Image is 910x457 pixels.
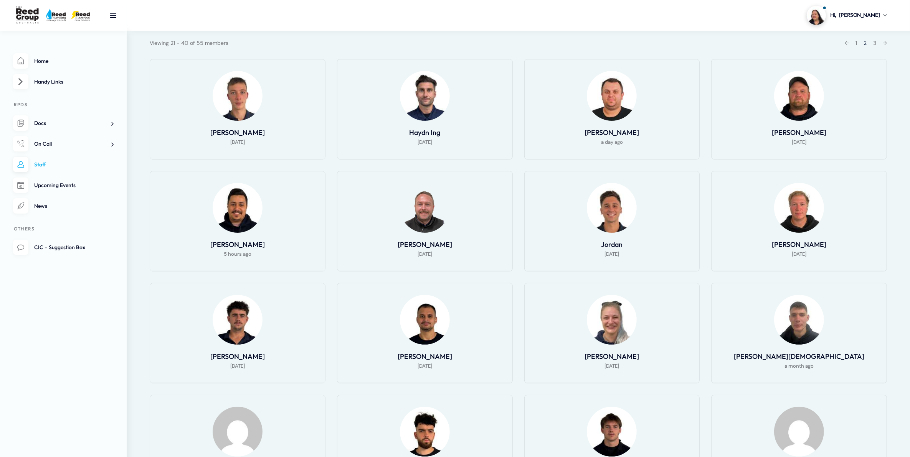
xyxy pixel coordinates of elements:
a: [PERSON_NAME] [772,240,826,249]
div: Viewing 21 - 40 of 55 members [150,38,228,48]
span: [DATE] [230,138,245,147]
img: Profile Photo [587,407,637,457]
span: 5 hours ago [224,250,251,259]
img: Profile Photo [774,71,824,121]
a: → [883,39,887,46]
a: [PERSON_NAME] [398,240,452,249]
a: Jordan [601,240,623,249]
span: [DATE] [792,250,806,259]
span: [DATE] [792,138,806,147]
img: Profile Photo [774,407,824,457]
img: Profile Photo [213,71,263,121]
span: [DATE] [604,250,619,259]
img: Profile picture of Carmen Montalto [807,6,826,25]
img: Profile Photo [400,183,450,233]
span: [DATE] [418,138,432,147]
a: Profile picture of Carmen MontaltoHi,[PERSON_NAME] [807,6,887,25]
a: [PERSON_NAME] [210,128,265,137]
img: Profile Photo [213,407,263,457]
span: Hi, [830,11,836,19]
img: Profile Photo [587,71,637,121]
img: Profile Photo [213,183,263,233]
span: [DATE] [604,362,619,371]
img: Profile Photo [400,407,450,457]
a: [PERSON_NAME] [585,128,639,137]
span: [DATE] [230,362,245,371]
a: [PERSON_NAME][DEMOGRAPHIC_DATA] [734,352,864,361]
a: 3 [873,39,876,46]
img: Profile Photo [400,71,450,121]
span: a day ago [601,138,623,147]
a: [PERSON_NAME] [210,240,265,249]
a: [PERSON_NAME] [210,352,265,361]
a: [PERSON_NAME] [772,128,826,137]
img: Profile Photo [213,295,263,345]
a: 1 [855,39,857,46]
img: Profile Photo [400,295,450,345]
a: ← [845,39,849,46]
span: [PERSON_NAME] [839,11,880,19]
a: Haydn Ing [409,128,440,137]
img: Profile Photo [774,183,824,233]
span: 2 [864,39,867,46]
img: Profile Photo [587,295,637,345]
img: Profile Photo [587,183,637,233]
a: [PERSON_NAME] [398,352,452,361]
span: [DATE] [418,250,432,259]
img: Profile Photo [774,295,824,345]
a: [PERSON_NAME] [585,352,639,361]
span: a month ago [784,362,814,371]
span: [DATE] [418,362,432,371]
